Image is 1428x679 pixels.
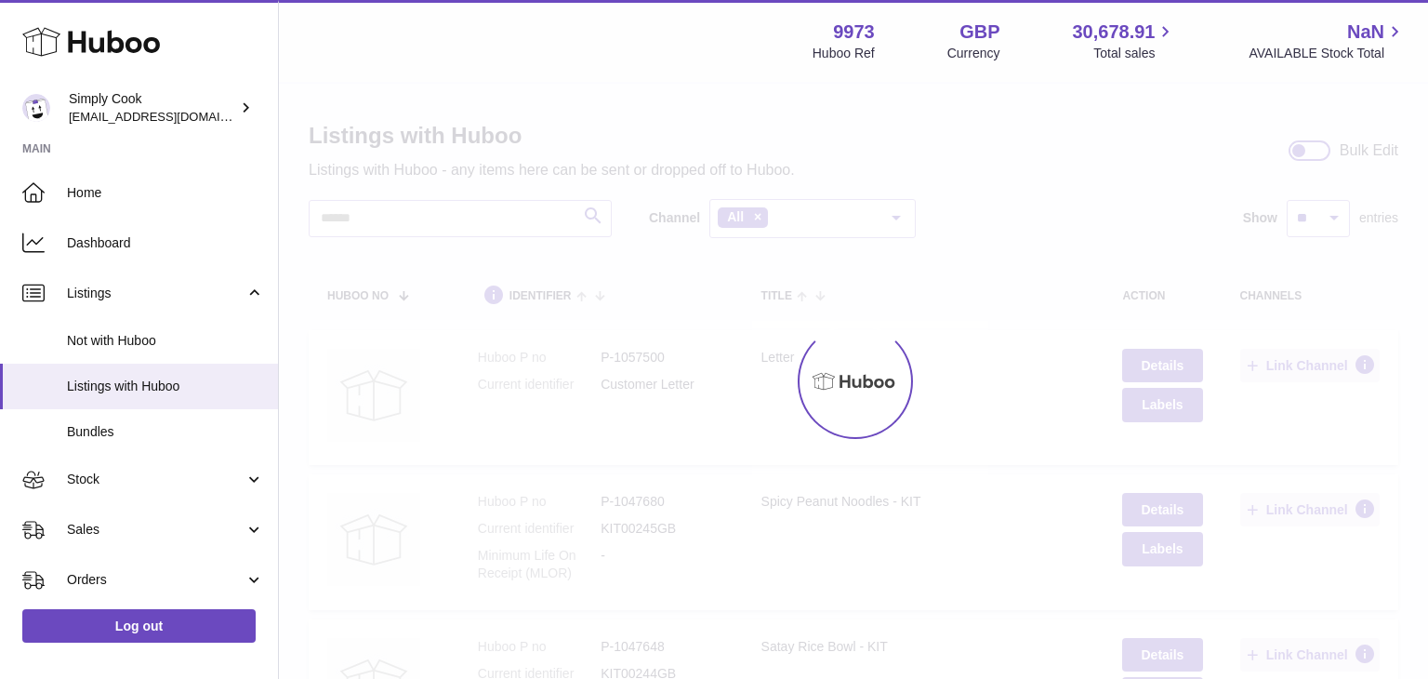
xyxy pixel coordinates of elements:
[1072,20,1155,45] span: 30,678.91
[67,234,264,252] span: Dashboard
[67,285,245,302] span: Listings
[1093,45,1176,62] span: Total sales
[67,184,264,202] span: Home
[1347,20,1384,45] span: NaN
[22,94,50,122] img: internalAdmin-9973@internal.huboo.com
[67,332,264,350] span: Not with Huboo
[67,471,245,488] span: Stock
[67,423,264,441] span: Bundles
[69,109,273,124] span: [EMAIL_ADDRESS][DOMAIN_NAME]
[67,521,245,539] span: Sales
[67,571,245,589] span: Orders
[1072,20,1176,62] a: 30,678.91 Total sales
[1249,45,1406,62] span: AVAILABLE Stock Total
[22,609,256,643] a: Log out
[1249,20,1406,62] a: NaN AVAILABLE Stock Total
[947,45,1000,62] div: Currency
[67,378,264,395] span: Listings with Huboo
[813,45,875,62] div: Huboo Ref
[833,20,875,45] strong: 9973
[959,20,999,45] strong: GBP
[69,90,236,126] div: Simply Cook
